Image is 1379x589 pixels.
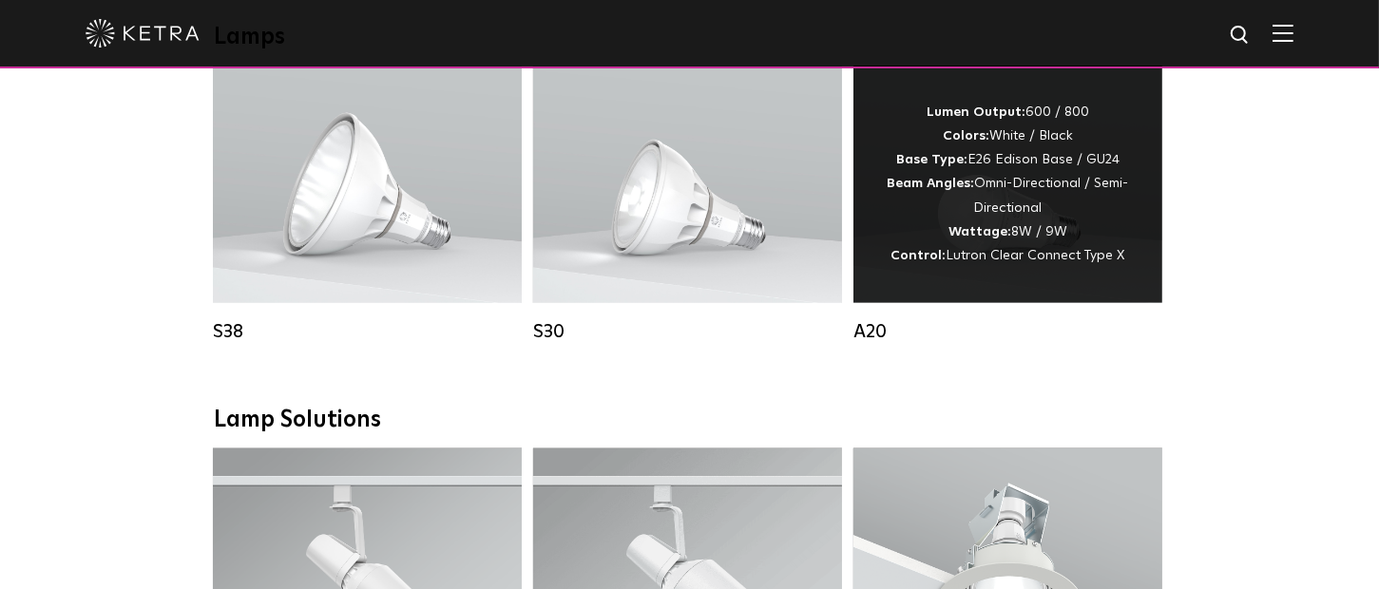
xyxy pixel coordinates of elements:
[86,19,200,47] img: ketra-logo-2019-white
[888,177,975,190] strong: Beam Angles:
[882,101,1134,268] div: 600 / 800 White / Black E26 Edison Base / GU24 Omni-Directional / Semi-Directional 8W / 9W
[948,225,1011,238] strong: Wattage:
[947,249,1125,262] span: Lutron Clear Connect Type X
[533,320,842,343] div: S30
[213,320,522,343] div: S38
[1273,24,1293,42] img: Hamburger%20Nav.svg
[853,320,1162,343] div: A20
[927,105,1025,119] strong: Lumen Output:
[891,249,947,262] strong: Control:
[853,66,1162,343] a: A20 Lumen Output:600 / 800Colors:White / BlackBase Type:E26 Edison Base / GU24Beam Angles:Omni-Di...
[213,66,522,343] a: S38 Lumen Output:1100Colors:White / BlackBase Type:E26 Edison Base / GU24Beam Angles:10° / 25° / ...
[1229,24,1253,47] img: search icon
[215,407,1165,434] div: Lamp Solutions
[896,153,967,166] strong: Base Type:
[943,129,989,142] strong: Colors:
[533,66,842,343] a: S30 Lumen Output:1100Colors:White / BlackBase Type:E26 Edison Base / GU24Beam Angles:15° / 25° / ...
